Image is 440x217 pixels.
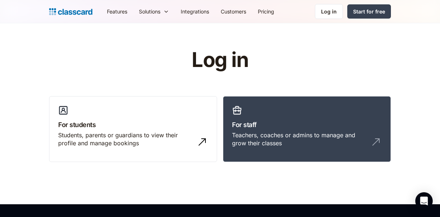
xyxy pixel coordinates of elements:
[101,3,133,20] a: Features
[139,8,160,15] div: Solutions
[58,131,193,147] div: Students, parents or guardians to view their profile and manage bookings
[347,4,391,19] a: Start for free
[415,192,433,210] div: Open Intercom Messenger
[133,3,175,20] div: Solutions
[315,4,343,19] a: Log in
[321,8,337,15] div: Log in
[215,3,252,20] a: Customers
[49,7,92,17] a: home
[105,49,336,71] h1: Log in
[232,131,367,147] div: Teachers, coaches or admins to manage and grow their classes
[353,8,385,15] div: Start for free
[223,96,391,162] a: For staffTeachers, coaches or admins to manage and grow their classes
[175,3,215,20] a: Integrations
[252,3,280,20] a: Pricing
[49,96,217,162] a: For studentsStudents, parents or guardians to view their profile and manage bookings
[58,120,208,130] h3: For students
[232,120,382,130] h3: For staff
